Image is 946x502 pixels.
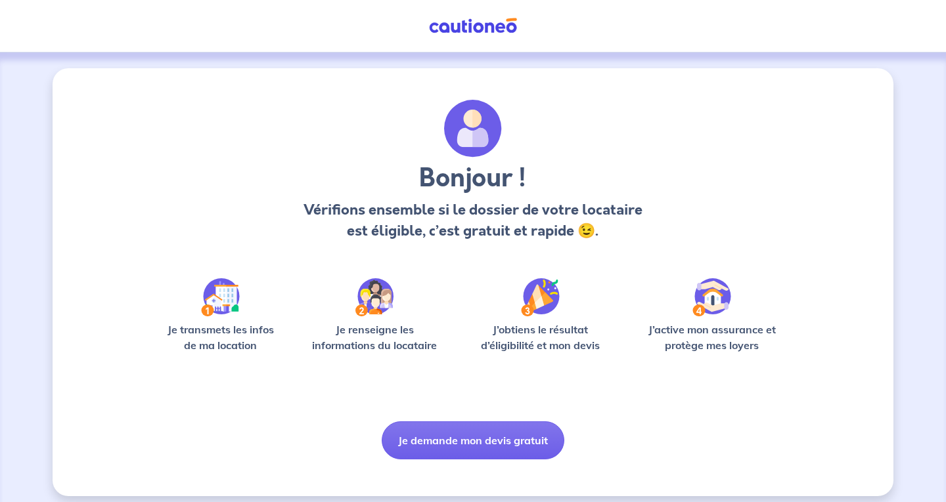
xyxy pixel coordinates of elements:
p: J’obtiens le résultat d’éligibilité et mon devis [466,322,615,353]
img: /static/bfff1cf634d835d9112899e6a3df1a5d/Step-4.svg [692,278,731,316]
h3: Bonjour ! [300,163,646,194]
p: Vérifions ensemble si le dossier de votre locataire est éligible, c’est gratuit et rapide 😉. [300,199,646,241]
img: /static/f3e743aab9439237c3e2196e4328bba9/Step-3.svg [521,278,560,316]
img: archivate [444,100,502,157]
button: Je demande mon devis gratuit [382,421,564,459]
p: Je transmets les infos de ma location [158,322,283,353]
img: /static/90a569abe86eec82015bcaae536bd8e6/Step-1.svg [201,278,240,316]
img: Cautioneo [424,18,522,34]
img: /static/c0a346edaed446bb123850d2d04ad552/Step-2.svg [355,278,394,316]
p: Je renseigne les informations du locataire [304,322,445,353]
p: J’active mon assurance et protège mes loyers [635,322,788,353]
